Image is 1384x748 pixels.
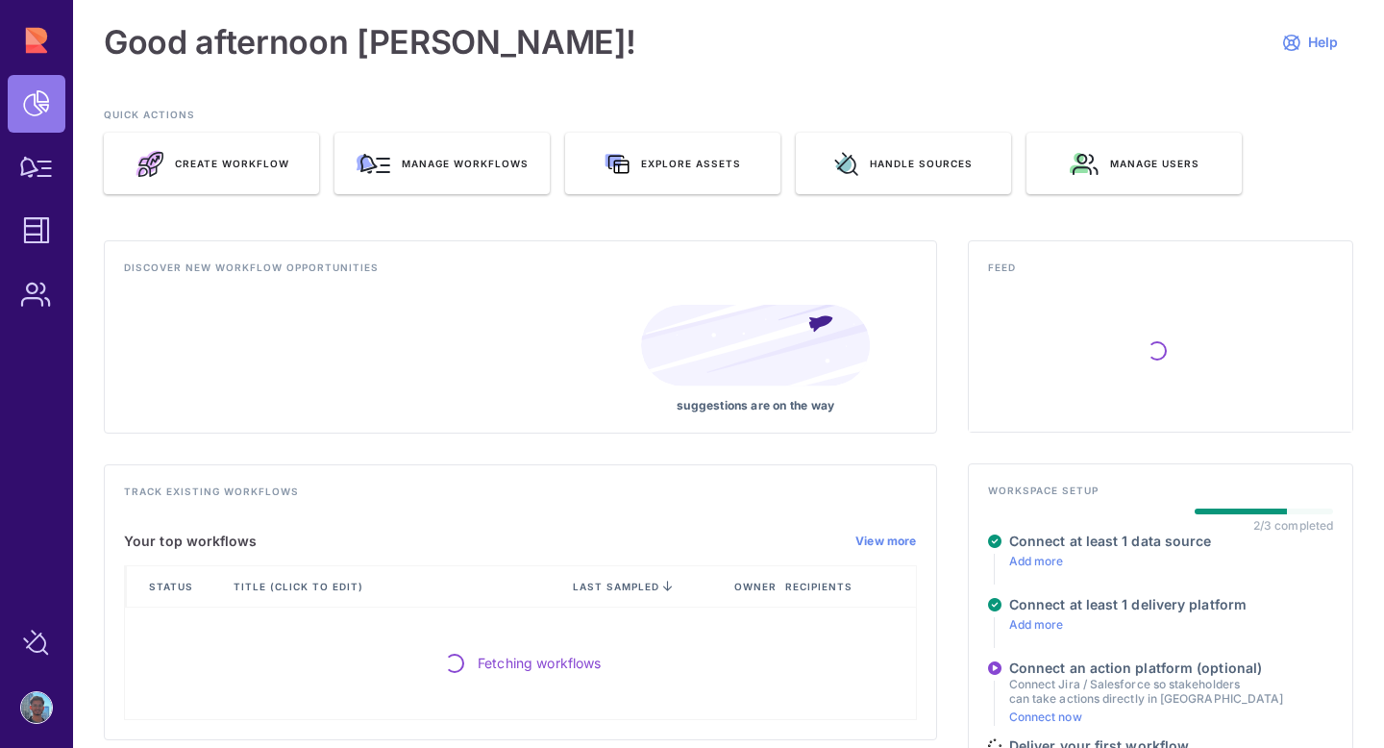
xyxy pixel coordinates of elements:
[988,261,1333,286] h4: Feed
[573,581,659,592] span: last sampled
[870,157,973,170] span: Handle sources
[124,261,917,286] h4: Discover new workflow opportunities
[1009,533,1212,550] h4: Connect at least 1 data source
[988,484,1333,509] h4: Workspace setup
[785,580,856,593] span: Recipients
[855,534,917,549] a: View more
[641,398,871,413] p: suggestions are on the way
[21,692,52,723] img: account-photo
[1253,518,1333,533] div: 2/3 completed
[1009,710,1082,724] a: Connect now
[1009,554,1064,568] a: Add more
[234,580,367,593] span: Title (click to edit)
[478,653,602,673] span: Fetching workflows
[124,485,917,510] h4: Track existing workflows
[1009,617,1064,632] a: Add more
[1009,596,1247,613] h4: Connect at least 1 delivery platform
[175,157,289,170] span: Create Workflow
[135,150,163,178] img: rocket_launch.e46a70e1.svg
[1308,34,1338,51] span: Help
[402,157,529,170] span: Manage workflows
[104,108,1353,133] h3: QUICK ACTIONS
[149,580,197,593] span: Status
[1009,660,1283,677] h4: Connect an action platform (optional)
[104,23,636,62] h1: Good afternoon [PERSON_NAME]!
[124,533,258,550] h5: Your top workflows
[1110,157,1199,170] span: Manage users
[1009,677,1283,706] p: Connect Jira / Salesforce so stakeholders can take actions directly in [GEOGRAPHIC_DATA]
[734,580,780,593] span: Owner
[641,157,741,170] span: Explore assets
